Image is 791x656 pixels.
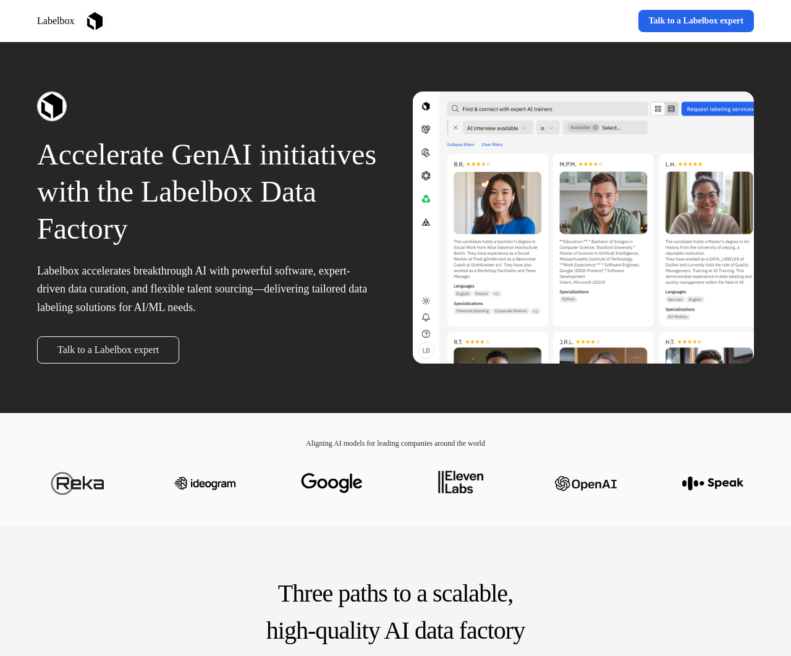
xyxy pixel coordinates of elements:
p: Labelbox accelerates breakthrough AI with powerful software, expert-driven data curation, and fle... [37,262,378,317]
span: Aligning AI models for leading companies around the world [306,439,485,448]
p: Accelerate GenAI initiatives with the Labelbox Data Factory [37,136,378,247]
p: Labelbox [37,14,74,28]
p: Three paths to a scalable, high-quality AI data factory [225,575,566,649]
a: Talk to a Labelbox expert [37,336,179,364]
a: Talk to a Labelbox expert [638,10,755,32]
